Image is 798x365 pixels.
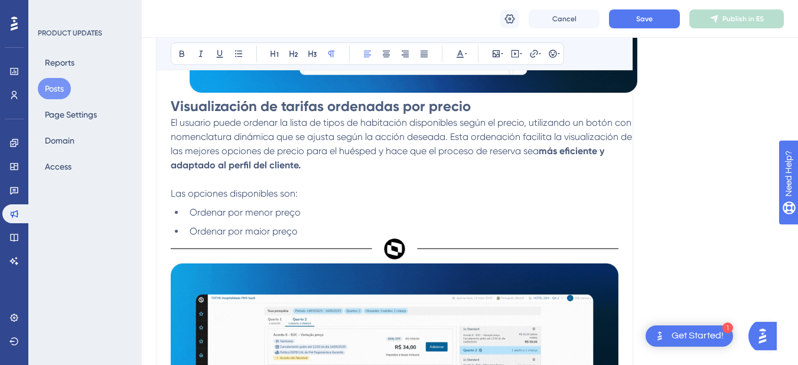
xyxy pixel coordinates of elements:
[552,14,576,24] span: Cancel
[636,14,653,24] span: Save
[689,9,784,28] button: Publish in ES
[646,325,733,347] div: Open Get Started! checklist, remaining modules: 1
[171,117,634,157] span: El usuario puede ordenar la lista de tipos de habitación disponibles según el precio, utilizando ...
[190,226,298,237] span: Ordenar por maior preço
[171,97,471,115] strong: Visualización de tarifas ordenadas por precio
[609,9,680,28] button: Save
[38,156,79,177] button: Access
[38,130,82,151] button: Domain
[38,52,82,73] button: Reports
[722,14,764,24] span: Publish in ES
[38,28,102,38] div: PRODUCT UPDATES
[672,330,724,343] div: Get Started!
[28,3,74,17] span: Need Help?
[190,207,301,218] span: Ordenar por menor preço
[748,318,784,354] iframe: UserGuiding AI Assistant Launcher
[529,9,600,28] button: Cancel
[653,329,667,343] img: launcher-image-alternative-text
[722,322,733,333] div: 1
[171,188,298,199] span: Las opciones disponibles son:
[38,78,71,99] button: Posts
[38,104,104,125] button: Page Settings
